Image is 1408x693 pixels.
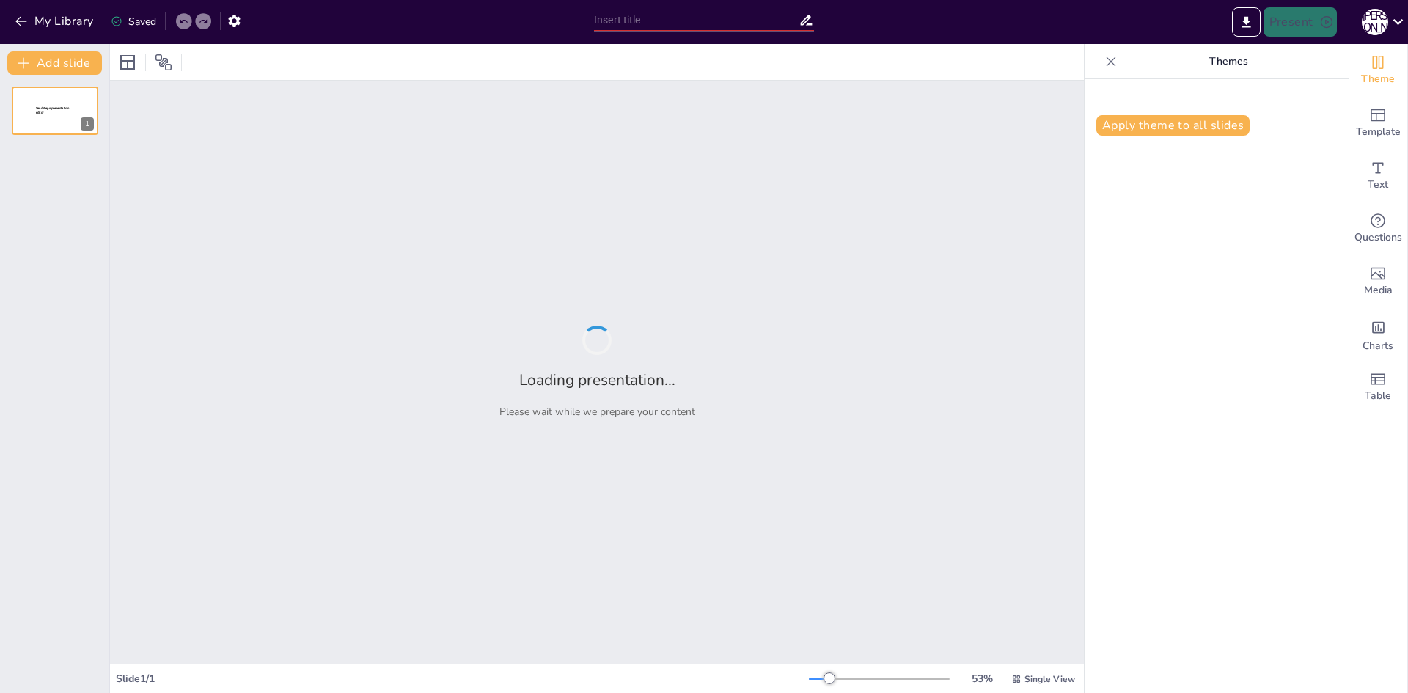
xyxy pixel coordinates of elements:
div: Add text boxes [1349,150,1407,202]
div: Layout [116,51,139,74]
div: 1 [81,117,94,131]
span: Template [1356,124,1401,140]
div: Add a table [1349,361,1407,414]
div: 1 [12,87,98,135]
input: Insert title [594,10,799,31]
div: Add ready made slides [1349,97,1407,150]
button: Add slide [7,51,102,75]
button: Apply theme to all slides [1096,115,1250,136]
div: 53 % [964,672,1000,686]
button: П [PERSON_NAME] [1362,7,1388,37]
button: Export to PowerPoint [1232,7,1261,37]
span: Text [1368,177,1388,193]
button: My Library [11,10,100,33]
div: Slide 1 / 1 [116,672,809,686]
div: Add charts and graphs [1349,308,1407,361]
div: П [PERSON_NAME] [1362,9,1388,35]
p: Please wait while we prepare your content [499,405,695,419]
h2: Loading presentation... [519,370,675,390]
span: Theme [1361,71,1395,87]
span: Sendsteps presentation editor [36,106,69,114]
div: Get real-time input from your audience [1349,202,1407,255]
span: Single View [1024,673,1075,685]
span: Media [1364,282,1393,298]
span: Charts [1363,338,1393,354]
span: Position [155,54,172,71]
p: Themes [1123,44,1334,79]
button: Present [1264,7,1337,37]
div: Add images, graphics, shapes or video [1349,255,1407,308]
span: Table [1365,388,1391,404]
div: Change the overall theme [1349,44,1407,97]
span: Questions [1354,230,1402,246]
div: Saved [111,15,156,29]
